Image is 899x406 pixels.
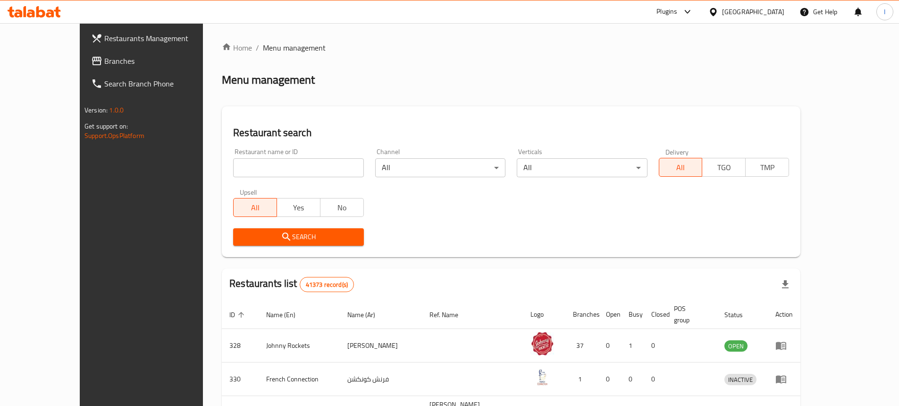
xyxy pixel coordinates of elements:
a: Support.OpsPlatform [84,130,144,142]
div: Menu [775,373,793,385]
span: Yes [281,201,317,215]
span: Restaurants Management [104,33,222,44]
span: 1.0.0 [109,104,124,116]
span: Status [724,309,755,320]
span: All [237,201,273,215]
button: No [320,198,364,217]
div: All [375,158,505,177]
input: Search for restaurant name or ID.. [233,158,363,177]
button: All [233,198,277,217]
span: No [324,201,360,215]
h2: Menu management [222,72,315,87]
span: Branches [104,55,222,67]
button: TMP [745,158,789,177]
span: TMP [749,161,785,174]
a: Restaurants Management [84,27,230,50]
div: Plugins [656,6,677,17]
h2: Restaurant search [233,126,789,140]
span: INACTIVE [724,374,756,385]
span: TGO [706,161,742,174]
td: 0 [644,329,666,363]
span: POS group [674,303,706,326]
div: All [517,158,647,177]
a: Branches [84,50,230,72]
td: 37 [565,329,598,363]
td: Johnny Rockets [259,329,340,363]
span: 41373 record(s) [300,280,353,289]
td: 1 [621,329,644,363]
th: Logo [523,300,565,329]
td: French Connection [259,363,340,396]
h2: Restaurants list [229,276,354,292]
td: 0 [598,363,621,396]
div: Menu [775,340,793,351]
label: Delivery [665,148,689,155]
button: TGO [702,158,746,177]
img: Johnny Rockets [530,332,554,355]
td: [PERSON_NAME] [340,329,422,363]
th: Open [598,300,621,329]
button: Yes [277,198,320,217]
li: / [256,42,259,53]
a: Home [222,42,252,53]
span: Get support on: [84,120,128,132]
span: I [884,7,885,17]
td: 0 [621,363,644,396]
span: Menu management [263,42,326,53]
button: All [659,158,703,177]
div: Total records count [300,277,354,292]
span: Name (Ar) [347,309,387,320]
td: 330 [222,363,259,396]
span: ID [229,309,247,320]
span: Search [241,231,356,243]
td: 1 [565,363,598,396]
td: فرنش كونكشن [340,363,422,396]
button: Search [233,228,363,246]
span: Search Branch Phone [104,78,222,89]
td: 328 [222,329,259,363]
span: All [663,161,699,174]
nav: breadcrumb [222,42,800,53]
td: 0 [644,363,666,396]
label: Upsell [240,189,257,195]
th: Busy [621,300,644,329]
span: Ref. Name [429,309,471,320]
img: French Connection [530,365,554,389]
th: Closed [644,300,666,329]
div: INACTIVE [724,374,756,385]
span: OPEN [724,341,748,352]
th: Action [768,300,800,329]
div: Export file [774,273,797,296]
div: [GEOGRAPHIC_DATA] [722,7,784,17]
th: Branches [565,300,598,329]
td: 0 [598,329,621,363]
span: Name (En) [266,309,308,320]
a: Search Branch Phone [84,72,230,95]
span: Version: [84,104,108,116]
